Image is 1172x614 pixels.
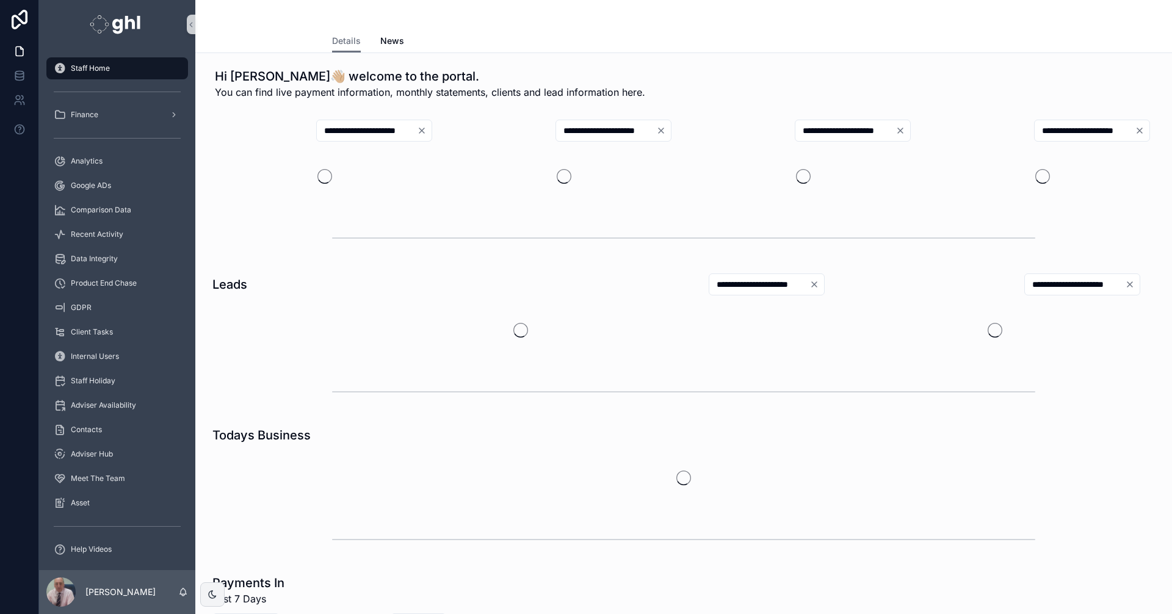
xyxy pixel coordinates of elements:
a: Staff Home [46,57,188,79]
span: Meet The Team [71,474,125,483]
a: Analytics [46,150,188,172]
button: Clear [1135,126,1149,135]
h1: Hi [PERSON_NAME]👋🏼 welcome to the portal. [215,68,645,85]
span: Analytics [71,156,103,166]
button: Clear [895,126,910,135]
a: Google ADs [46,175,188,197]
span: Help Videos [71,544,112,554]
span: Finance [71,110,98,120]
h1: Payments In [212,574,284,591]
span: Adviser Hub [71,449,113,459]
a: Comparison Data [46,199,188,221]
span: Google ADs [71,181,111,190]
a: Adviser Hub [46,443,188,465]
a: Adviser Availability [46,394,188,416]
a: Internal Users [46,345,188,367]
a: Asset [46,492,188,514]
span: You can find live payment information, monthly statements, clients and lead information here. [215,85,645,99]
span: Staff Home [71,63,110,73]
span: Product End Chase [71,278,137,288]
a: Staff Holiday [46,370,188,392]
img: App logo [90,15,144,34]
span: Internal Users [71,352,119,361]
button: Clear [809,280,824,289]
a: Product End Chase [46,272,188,294]
span: Comparison Data [71,205,131,215]
h1: Leads [212,276,247,293]
a: Contacts [46,419,188,441]
a: Details [332,30,361,53]
button: Clear [1125,280,1140,289]
a: Meet The Team [46,468,188,489]
span: Client Tasks [71,327,113,337]
button: Clear [656,126,671,135]
a: Recent Activity [46,223,188,245]
span: Data Integrity [71,254,118,264]
a: GDPR [46,297,188,319]
span: Last 7 Days [212,591,284,606]
a: Finance [46,104,188,126]
div: scrollable content [39,49,195,570]
a: Help Videos [46,538,188,560]
span: Asset [71,498,90,508]
span: Contacts [71,425,102,435]
button: Clear [417,126,432,135]
span: Staff Holiday [71,376,115,386]
span: Recent Activity [71,229,123,239]
span: GDPR [71,303,92,312]
span: Details [332,35,361,47]
a: Data Integrity [46,248,188,270]
span: Adviser Availability [71,400,136,410]
a: Client Tasks [46,321,188,343]
a: News [380,30,404,54]
h1: Todays Business [212,427,311,444]
p: [PERSON_NAME] [85,586,156,598]
span: News [380,35,404,47]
